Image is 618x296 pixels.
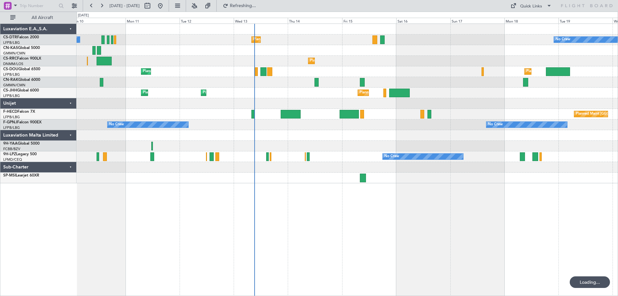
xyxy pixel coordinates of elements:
[3,152,16,156] span: 9H-LPZ
[220,1,258,11] button: Refreshing...
[342,18,396,24] div: Fri 15
[3,152,37,156] a: 9H-LPZLegacy 500
[109,3,140,9] span: [DATE] - [DATE]
[558,18,613,24] div: Tue 19
[3,115,20,119] a: LFPB/LBG
[3,78,40,82] a: CN-RAKGlobal 6000
[3,57,17,61] span: CS-RRC
[3,125,20,130] a: LFPB/LBG
[203,88,304,98] div: Planned Maint [GEOGRAPHIC_DATA] ([GEOGRAPHIC_DATA])
[384,152,399,161] div: No Crew
[109,120,124,129] div: No Crew
[570,276,610,288] div: Loading...
[3,142,18,146] span: 9H-YAA
[20,1,57,11] input: Trip Number
[3,78,18,82] span: CN-RAK
[3,51,25,56] a: GMMN/CMN
[3,89,39,92] a: CS-JHHGlobal 6000
[488,120,503,129] div: No Crew
[3,35,17,39] span: CS-DTR
[3,110,35,114] a: F-HECDFalcon 7X
[3,46,40,50] a: CN-KASGlobal 5000
[3,67,18,71] span: CS-DOU
[504,18,558,24] div: Mon 18
[3,83,25,88] a: GMMN/CMN
[3,35,39,39] a: CS-DTRFalcon 2000
[17,15,68,20] span: All Aircraft
[520,3,542,10] div: Quick Links
[450,18,504,24] div: Sun 17
[556,35,570,44] div: No Crew
[143,67,244,76] div: Planned Maint [GEOGRAPHIC_DATA] ([GEOGRAPHIC_DATA])
[310,56,377,66] div: Planned Maint Lagos ([PERSON_NAME])
[507,1,555,11] button: Quick Links
[3,174,39,177] a: SP-MSILearjet 60XR
[3,57,41,61] a: CS-RRCFalcon 900LX
[3,157,22,162] a: LFMD/CEQ
[396,18,450,24] div: Sat 16
[229,4,257,8] span: Refreshing...
[253,35,286,44] div: Planned Maint Sofia
[180,18,234,24] div: Tue 12
[3,40,20,45] a: LFPB/LBG
[3,110,17,114] span: F-HECD
[3,46,18,50] span: CN-KAS
[3,174,16,177] span: SP-MSI
[143,88,244,98] div: Planned Maint [GEOGRAPHIC_DATA] ([GEOGRAPHIC_DATA])
[3,72,20,77] a: LFPB/LBG
[288,18,342,24] div: Thu 14
[3,147,20,151] a: FCBB/BZV
[3,93,20,98] a: LFPB/LBG
[360,88,461,98] div: Planned Maint [GEOGRAPHIC_DATA] ([GEOGRAPHIC_DATA])
[3,120,17,124] span: F-GPNJ
[3,89,17,92] span: CS-JHH
[78,13,89,18] div: [DATE]
[71,18,126,24] div: Sun 10
[3,62,23,66] a: DNMM/LOS
[7,13,70,23] button: All Aircraft
[3,142,40,146] a: 9H-YAAGlobal 5000
[3,67,40,71] a: CS-DOUGlobal 6500
[3,120,42,124] a: F-GPNJFalcon 900EX
[126,18,180,24] div: Mon 11
[234,18,288,24] div: Wed 13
